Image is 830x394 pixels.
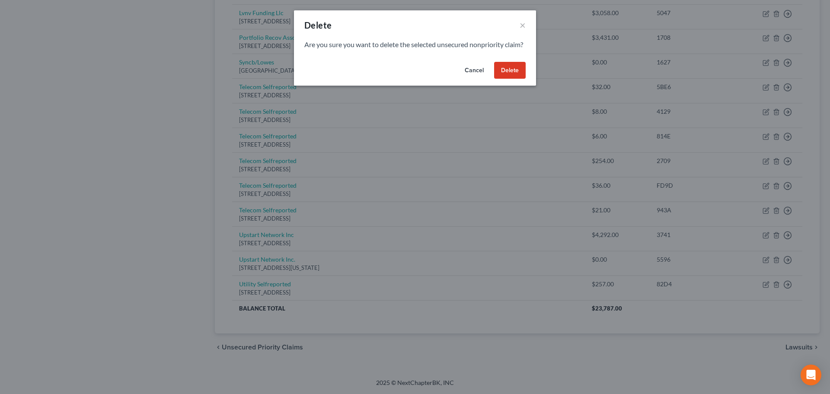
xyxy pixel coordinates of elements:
button: Cancel [458,62,491,79]
div: Delete [304,19,332,31]
p: Are you sure you want to delete the selected unsecured nonpriority claim? [304,40,526,50]
button: Delete [494,62,526,79]
div: Open Intercom Messenger [801,365,821,385]
button: × [520,20,526,30]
